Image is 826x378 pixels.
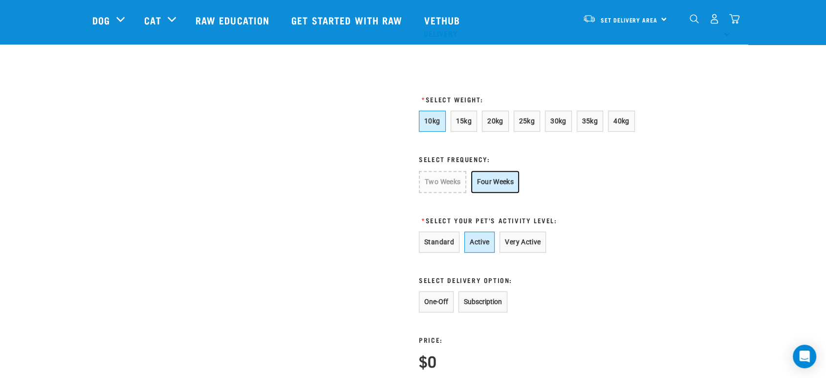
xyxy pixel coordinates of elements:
img: van-moving.png [583,14,596,23]
button: 40kg [608,111,635,132]
div: Open Intercom Messenger [793,345,816,368]
button: Subscription [458,291,507,312]
img: home-icon-1@2x.png [690,14,699,24]
h4: $0 [419,352,436,370]
span: 40kg [613,117,630,125]
span: 10kg [424,117,440,125]
button: Very Active [500,232,546,253]
button: Four Weeks [471,171,519,193]
h3: Price: [419,336,443,343]
h3: Select Weight: [419,95,639,103]
button: Active [464,232,495,253]
a: Dog [92,13,110,27]
button: 15kg [451,111,478,132]
button: 20kg [482,111,509,132]
button: One-Off [419,291,454,312]
img: user.png [709,14,719,24]
a: Cat [144,13,161,27]
button: 10kg [419,111,446,132]
span: 30kg [550,117,566,125]
h3: Select Delivery Option: [419,276,639,283]
h3: Select Your Pet's Activity Level: [419,216,639,224]
button: Standard [419,232,459,253]
button: Two Weeks [419,171,466,193]
span: Set Delivery Area [601,18,657,22]
span: 15kg [456,117,472,125]
a: Get started with Raw [282,0,414,40]
img: home-icon@2x.png [729,14,739,24]
h3: Select Frequency: [419,155,639,163]
span: 20kg [487,117,503,125]
span: 25kg [519,117,535,125]
a: Vethub [414,0,472,40]
button: 30kg [545,111,572,132]
a: Raw Education [186,0,282,40]
button: 25kg [514,111,541,132]
button: 35kg [577,111,604,132]
span: 35kg [582,117,598,125]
